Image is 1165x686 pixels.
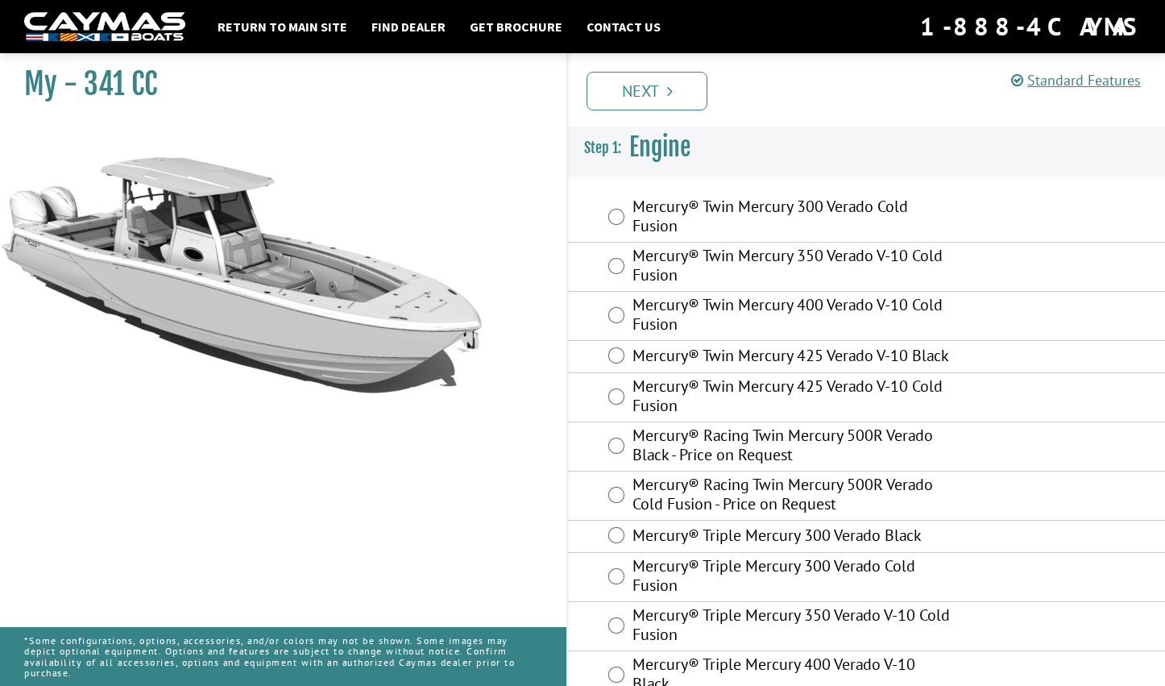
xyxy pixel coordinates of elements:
a: Contact Us [578,16,669,37]
label: Mercury® Twin Mercury 350 Verado V-10 Cold Fusion [632,246,952,289]
label: Mercury® Twin Mercury 425 Verado V-10 Cold Fusion [632,376,952,419]
label: Mercury® Triple Mercury 300 Verado Black [632,526,952,549]
p: *Some configurations, options, accessories, and/or colors may not be shown. Some images may depic... [24,627,542,686]
a: Get Brochure [462,16,570,37]
ul: Pagination [582,69,1165,110]
a: Find Dealer [363,16,454,37]
img: white-logo-c9c8dbefe5ff5ceceb0f0178aa75bf4bb51f6bca0971e226c86eb53dfe498488.png [24,12,185,42]
div: 1-888-4CAYMAS [920,9,1141,44]
label: Mercury® Twin Mercury 425 Verado V-10 Black [632,346,952,369]
label: Mercury® Racing Twin Mercury 500R Verado Cold Fusion - Price on Request [632,475,952,518]
label: Mercury® Triple Mercury 300 Verado Cold Fusion [632,556,952,599]
label: Mercury® Racing Twin Mercury 500R Verado Black - Price on Request [632,426,952,468]
label: Mercury® Twin Mercury 400 Verado V-10 Cold Fusion [632,295,952,338]
label: Mercury® Twin Mercury 300 Verado Cold Fusion [632,197,952,239]
h3: Engine [568,118,1165,177]
a: Next [587,72,707,110]
h1: My - 341 CC [24,66,526,102]
a: Standard Features [1011,71,1141,89]
label: Mercury® Triple Mercury 350 Verado V-10 Cold Fusion [632,605,952,648]
a: Return to main site [209,16,355,37]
